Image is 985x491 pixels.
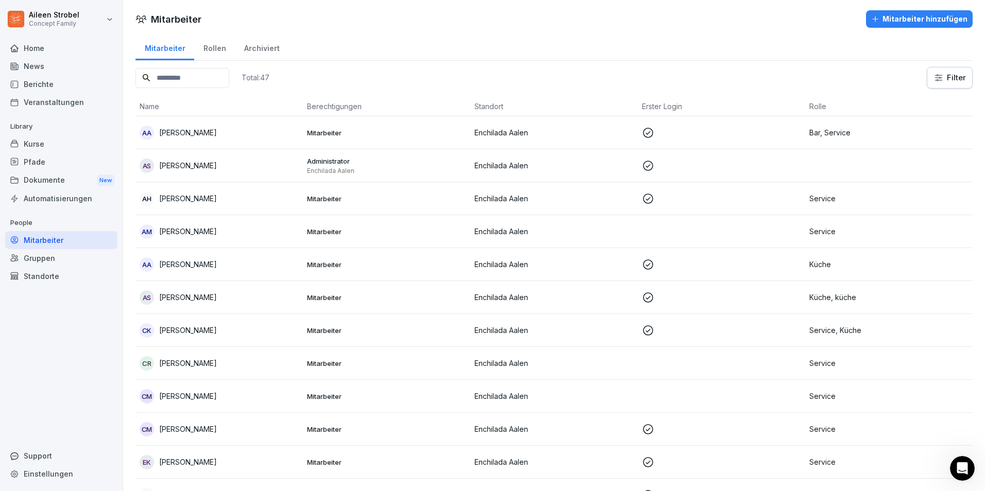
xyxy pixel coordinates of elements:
p: Administrator [307,156,466,166]
div: Support [5,447,117,465]
p: Mitarbeiter [307,458,466,467]
div: EK [140,455,154,469]
p: Total: 47 [242,73,269,82]
p: [PERSON_NAME] [159,325,217,336]
p: Enchilada Aalen [474,193,634,204]
div: • Vor 5 Std [53,46,90,57]
span: Nachrichten [130,347,179,354]
a: Kurse [5,135,117,153]
p: Küche [809,259,969,270]
p: Library [5,118,117,135]
div: • Vor 5W [53,84,83,95]
div: Dokumente [5,171,117,190]
p: [PERSON_NAME] [159,457,217,467]
p: [PERSON_NAME] [159,424,217,434]
a: Automatisierungen [5,189,117,207]
button: Filter [927,67,972,88]
div: New [97,174,114,186]
p: [PERSON_NAME] [159,391,217,401]
p: Enchilada Aalen [474,424,634,434]
div: CM [140,389,154,404]
p: Mitarbeiter [307,425,466,434]
p: Service, Küche [809,325,969,336]
img: Profile image for Ziar [12,36,32,57]
p: [PERSON_NAME] [159,259,217,270]
a: Rollen [194,34,235,60]
p: Service [809,226,969,237]
h1: Mitarbeiter [151,12,201,26]
p: Enchilada Aalen [474,160,634,171]
p: Mitarbeiter [307,293,466,302]
p: Mitarbeiter [307,227,466,236]
a: Home [5,39,117,57]
iframe: Intercom live chat [950,456,975,481]
p: [PERSON_NAME] [159,160,217,171]
h1: Nachrichten [71,5,138,22]
a: Einstellungen [5,465,117,483]
div: CM [140,422,154,436]
p: Enchilada Aalen [307,167,466,175]
p: Mitarbeiter [307,392,466,401]
span: [PERSON_NAME], Das ist mir leider nicht möglich, können Sie mir die Adminrechte vergeben? [37,37,375,45]
p: Aileen Strobel [29,11,79,20]
p: [PERSON_NAME] [159,358,217,369]
button: Mitarbeiter hinzufügen [866,10,973,28]
p: Enchilada Aalen [474,292,634,303]
a: Pfade [5,153,117,171]
p: Enchilada Aalen [474,457,634,467]
div: Berichte [5,75,117,93]
p: Enchilada Aalen [474,325,634,336]
p: Bar, Service [809,127,969,138]
p: Küche, küche [809,292,969,303]
span: Hallo [PERSON_NAME] 👋 Willkommen in Bounti 🙌 Schaue dich um! Wenn du Fragen hast, antworte einfac... [37,75,519,83]
p: Service [809,391,969,401]
p: Concept Family [29,20,79,27]
a: News [5,57,117,75]
p: Enchilada Aalen [474,259,634,270]
th: Standort [470,97,638,116]
a: Standorte [5,267,117,285]
div: Ziar [37,84,51,95]
p: Service [809,424,969,434]
p: Service [809,358,969,369]
p: [PERSON_NAME] [159,127,217,138]
p: Mitarbeiter [307,260,466,269]
a: Mitarbeiter [135,34,194,60]
p: Service [809,193,969,204]
button: Sende uns eine Nachricht [35,271,172,292]
div: CR [140,356,154,371]
p: Mitarbeiter [307,128,466,137]
div: Mitarbeiter hinzufügen [871,13,967,25]
th: Name [135,97,303,116]
div: Filter [933,73,966,83]
div: Archiviert [235,34,288,60]
div: Schließen [181,4,199,23]
p: [PERSON_NAME] [159,226,217,237]
p: Mitarbeiter [307,326,466,335]
a: Gruppen [5,249,117,267]
a: Veranstaltungen [5,93,117,111]
th: Erster Login [638,97,805,116]
img: Profile image for Ziar [12,74,32,95]
a: Mitarbeiter [5,231,117,249]
p: Enchilada Aalen [474,226,634,237]
p: Mitarbeiter [307,194,466,203]
a: DokumenteNew [5,171,117,190]
p: Enchilada Aalen [474,391,634,401]
button: Nachrichten [103,321,206,362]
p: Service [809,457,969,467]
th: Berechtigungen [303,97,470,116]
div: AM [140,224,154,239]
p: People [5,215,117,231]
